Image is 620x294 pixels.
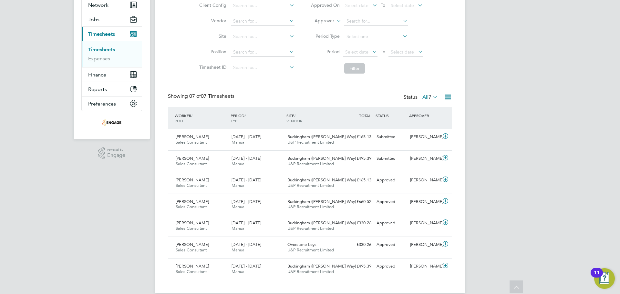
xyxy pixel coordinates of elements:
div: SITE [285,110,341,127]
span: Manual [232,139,245,145]
div: £165.13 [340,132,374,142]
div: Timesheets [82,41,142,67]
span: [DATE] - [DATE] [232,156,261,161]
div: APPROVER [408,110,441,121]
label: Period [311,49,340,55]
span: Powered by [107,147,125,153]
span: Jobs [88,16,99,23]
button: Filter [344,63,365,74]
span: Buckingham ([PERSON_NAME] Way) [287,156,356,161]
div: [PERSON_NAME] [408,261,441,272]
span: U&P Recruitment Limited [287,161,334,167]
span: [DATE] - [DATE] [232,242,261,247]
span: To [379,1,387,9]
span: Manual [232,204,245,209]
span: Sales Consultant [176,269,207,274]
span: Manual [232,226,245,231]
div: £165.13 [340,175,374,186]
div: Status [404,93,439,102]
a: Timesheets [88,46,115,53]
input: Search for... [231,48,294,57]
button: Preferences [82,96,142,111]
span: Sales Consultant [176,226,207,231]
span: [PERSON_NAME] [176,199,209,204]
span: Overstone Leys [287,242,316,247]
div: Submitted [374,153,408,164]
span: Buckingham ([PERSON_NAME] Way) [287,263,356,269]
span: To [379,47,387,56]
img: uandp-logo-retina.png [102,117,121,128]
span: Reports [88,86,107,92]
button: Jobs [82,12,142,26]
span: U&P Recruitment Limited [287,269,334,274]
span: TYPE [231,118,240,123]
div: £330.26 [340,218,374,228]
input: Search for... [231,63,294,72]
input: Select one [344,32,408,41]
button: Finance [82,67,142,82]
span: [PERSON_NAME] [176,156,209,161]
span: Sales Consultant [176,183,207,188]
label: Approver [305,18,334,24]
div: £330.26 [340,239,374,250]
span: [PERSON_NAME] [176,263,209,269]
input: Search for... [231,1,294,10]
span: / [294,113,295,118]
input: Search for... [231,32,294,41]
a: Powered byEngage [98,147,126,159]
span: Buckingham ([PERSON_NAME] Way) [287,177,356,183]
span: Sales Consultant [176,247,207,253]
input: Search for... [344,17,408,26]
div: Submitted [374,132,408,142]
span: Manual [232,269,245,274]
span: Buckingham ([PERSON_NAME] Way) [287,134,356,139]
div: [PERSON_NAME] [408,197,441,207]
label: All [422,94,438,100]
span: [PERSON_NAME] [176,177,209,183]
div: Approved [374,218,408,228]
label: Client Config [197,2,226,8]
span: / [244,113,246,118]
div: Approved [374,197,408,207]
div: [PERSON_NAME] [408,175,441,186]
span: 07 Timesheets [189,93,234,99]
span: [DATE] - [DATE] [232,199,261,204]
span: Timesheets [88,31,115,37]
span: TOTAL [359,113,371,118]
span: Finance [88,72,106,78]
div: £660.52 [340,197,374,207]
span: U&P Recruitment Limited [287,183,334,188]
span: Select date [345,3,368,8]
span: U&P Recruitment Limited [287,139,334,145]
div: Approved [374,261,408,272]
span: [DATE] - [DATE] [232,177,261,183]
span: ROLE [175,118,184,123]
button: Timesheets [82,27,142,41]
label: Vendor [197,18,226,24]
div: £495.39 [340,153,374,164]
span: Buckingham ([PERSON_NAME] Way) [287,199,356,204]
button: Open Resource Center, 11 new notifications [594,268,615,289]
span: [PERSON_NAME] [176,134,209,139]
div: STATUS [374,110,408,121]
span: [DATE] - [DATE] [232,220,261,226]
div: Approved [374,239,408,250]
div: Showing [168,93,236,100]
label: Approved On [311,2,340,8]
div: [PERSON_NAME] [408,239,441,250]
div: Approved [374,175,408,186]
div: £495.39 [340,261,374,272]
span: Sales Consultant [176,139,207,145]
label: Site [197,33,226,39]
div: [PERSON_NAME] [408,153,441,164]
label: Position [197,49,226,55]
span: [DATE] - [DATE] [232,263,261,269]
span: Manual [232,247,245,253]
span: U&P Recruitment Limited [287,226,334,231]
span: [DATE] - [DATE] [232,134,261,139]
span: Sales Consultant [176,204,207,209]
button: Reports [82,82,142,96]
a: Expenses [88,56,110,62]
span: Preferences [88,101,116,107]
span: U&P Recruitment Limited [287,204,334,209]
